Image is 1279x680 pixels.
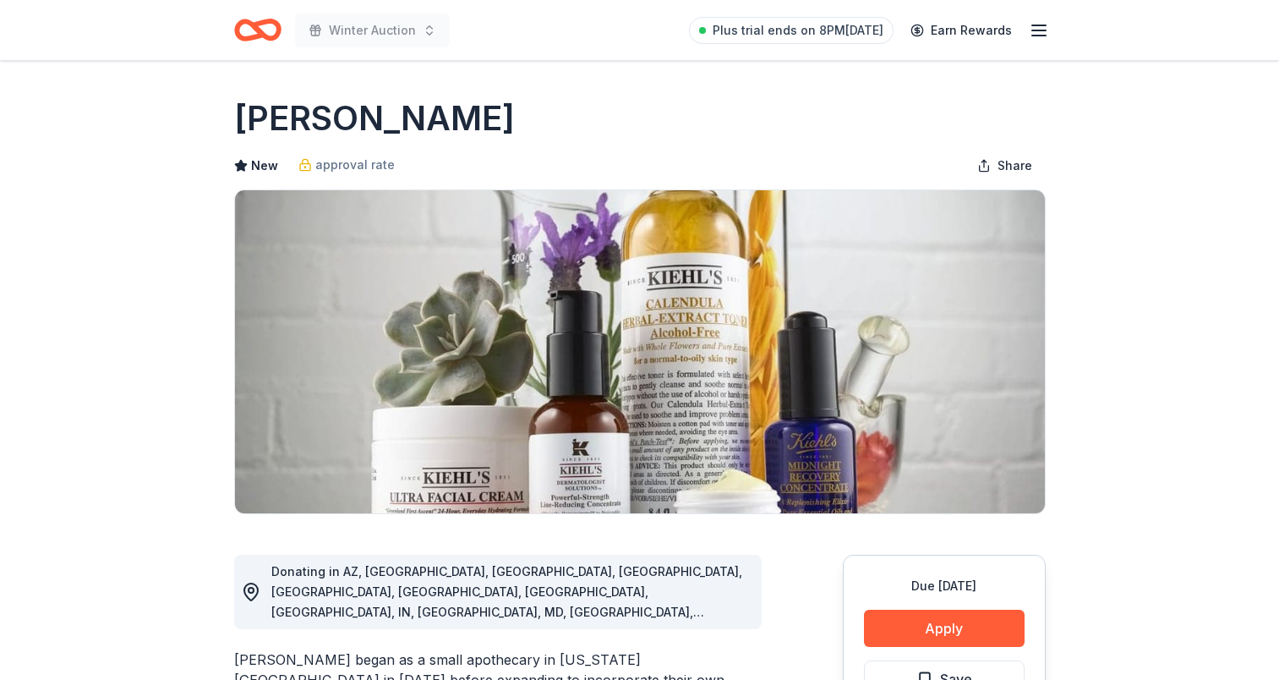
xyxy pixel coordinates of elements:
h1: [PERSON_NAME] [234,95,515,142]
div: Due [DATE] [864,576,1025,596]
span: Plus trial ends on 8PM[DATE] [713,20,883,41]
button: Share [964,149,1046,183]
a: Home [234,10,281,50]
span: Share [998,156,1032,176]
span: approval rate [315,155,395,175]
button: Apply [864,610,1025,647]
a: Plus trial ends on 8PM[DATE] [689,17,894,44]
a: Earn Rewards [900,15,1022,46]
a: approval rate [298,155,395,175]
img: Image for Kiehl's [235,190,1045,513]
span: Winter Auction [329,20,416,41]
span: New [251,156,278,176]
button: Winter Auction [295,14,450,47]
